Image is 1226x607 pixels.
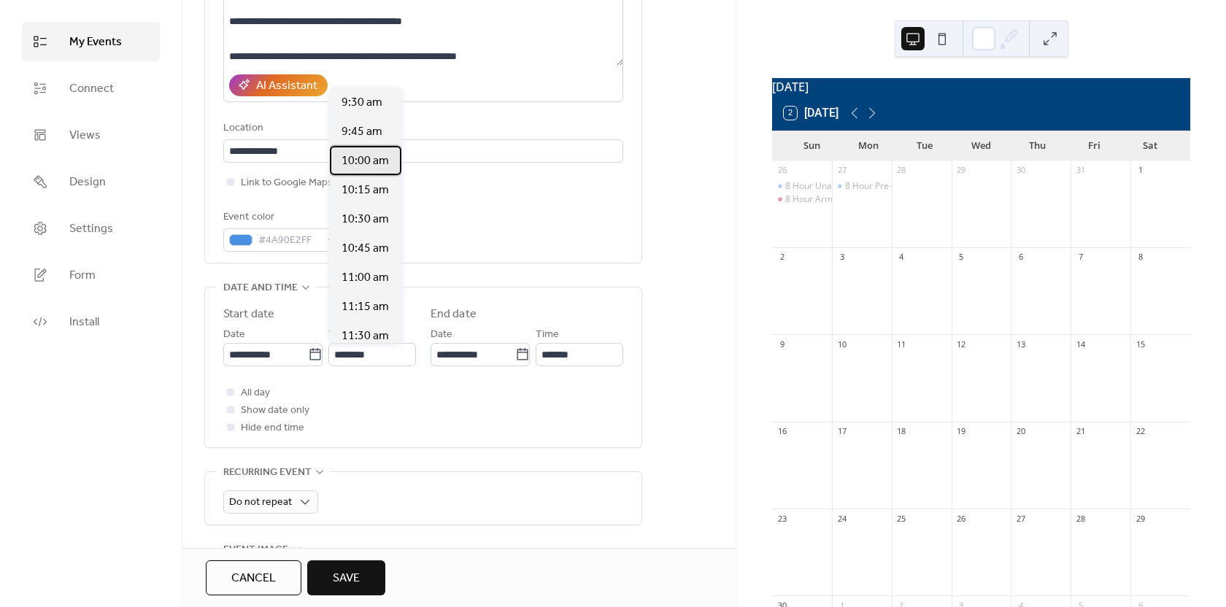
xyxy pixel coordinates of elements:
[258,232,320,250] span: #4A90E2FF
[69,174,106,191] span: Design
[776,426,787,437] div: 16
[241,174,333,192] span: Link to Google Maps
[69,314,99,331] span: Install
[1075,426,1086,437] div: 21
[1065,131,1122,161] div: Fri
[342,240,389,258] span: 10:45 am
[69,80,114,98] span: Connect
[69,267,96,285] span: Form
[241,420,304,437] span: Hide end time
[772,78,1190,96] div: [DATE]
[206,560,301,595] button: Cancel
[229,492,292,512] span: Do not repeat
[22,162,160,201] a: Design
[22,69,160,108] a: Connect
[1015,252,1026,263] div: 6
[896,252,907,263] div: 4
[956,426,967,437] div: 19
[956,252,967,263] div: 5
[1135,513,1146,524] div: 29
[256,77,317,95] div: AI Assistant
[342,328,389,345] span: 11:30 am
[22,115,160,155] a: Views
[1075,513,1086,524] div: 28
[22,22,160,61] a: My Events
[785,193,874,206] div: 8 Hour Armed Annual
[896,165,907,176] div: 28
[784,131,840,161] div: Sun
[22,302,160,341] a: Install
[22,255,160,295] a: Form
[1015,339,1026,349] div: 13
[223,279,298,297] span: Date and time
[223,209,340,226] div: Event color
[229,74,328,96] button: AI Assistant
[1075,165,1086,176] div: 31
[223,120,620,137] div: Location
[342,298,389,316] span: 11:15 am
[785,180,884,193] div: 8 Hour Unarmed Annual
[896,513,907,524] div: 25
[342,269,389,287] span: 11:00 am
[342,211,389,228] span: 10:30 am
[223,326,245,344] span: Date
[69,127,101,144] span: Views
[342,152,389,170] span: 10:00 am
[896,426,907,437] div: 18
[241,402,309,420] span: Show date only
[776,513,787,524] div: 23
[1135,339,1146,349] div: 15
[431,326,452,344] span: Date
[836,165,847,176] div: 27
[953,131,1009,161] div: Wed
[832,180,892,193] div: 8 Hour Pre-Assignment
[897,131,953,161] div: Tue
[772,180,832,193] div: 8 Hour Unarmed Annual
[1075,252,1086,263] div: 7
[776,165,787,176] div: 26
[772,193,832,206] div: 8 Hour Armed Annual
[223,306,274,323] div: Start date
[223,464,312,482] span: Recurring event
[1015,513,1026,524] div: 27
[328,326,352,344] span: Time
[836,339,847,349] div: 10
[956,165,967,176] div: 29
[69,34,122,51] span: My Events
[431,306,477,323] div: End date
[956,513,967,524] div: 26
[536,326,559,344] span: Time
[1015,426,1026,437] div: 20
[776,339,787,349] div: 9
[22,209,160,248] a: Settings
[1135,165,1146,176] div: 1
[342,94,382,112] span: 9:30 am
[956,339,967,349] div: 12
[1135,426,1146,437] div: 22
[1135,252,1146,263] div: 8
[1015,165,1026,176] div: 30
[241,384,270,402] span: All day
[333,570,360,587] span: Save
[836,513,847,524] div: 24
[1122,131,1179,161] div: Sat
[779,103,844,123] button: 2[DATE]
[307,560,385,595] button: Save
[342,123,382,141] span: 9:45 am
[836,252,847,263] div: 3
[1009,131,1065,161] div: Thu
[776,252,787,263] div: 2
[223,541,288,559] span: Event image
[840,131,896,161] div: Mon
[836,426,847,437] div: 17
[231,570,276,587] span: Cancel
[896,339,907,349] div: 11
[845,180,940,193] div: 8 Hour Pre-Assignment
[1075,339,1086,349] div: 14
[342,182,389,199] span: 10:15 am
[69,220,113,238] span: Settings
